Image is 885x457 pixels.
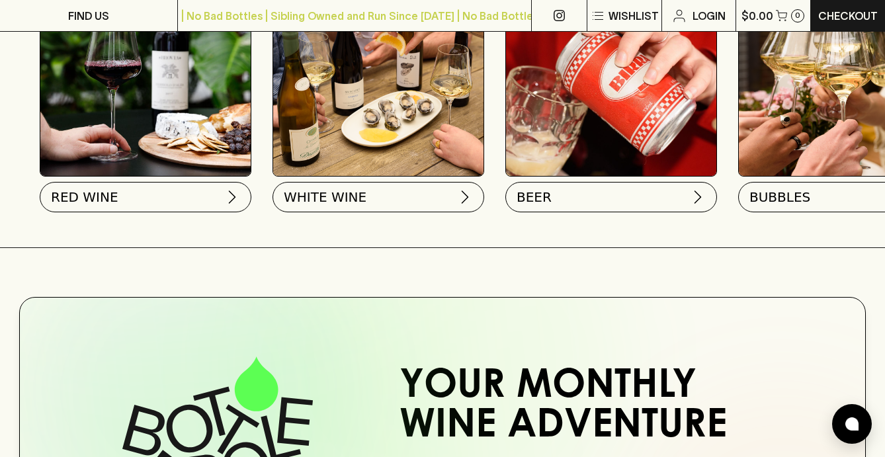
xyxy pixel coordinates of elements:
[693,8,726,24] p: Login
[40,182,251,212] button: RED WINE
[845,417,859,431] img: bubble-icon
[795,12,800,19] p: 0
[741,8,773,24] p: $0.00
[818,8,878,24] p: Checkout
[273,182,484,212] button: WHITE WINE
[457,189,473,205] img: chevron-right.svg
[51,188,118,206] span: RED WINE
[749,188,810,206] span: BUBBLES
[609,8,659,24] p: Wishlist
[224,189,240,205] img: chevron-right.svg
[690,189,706,205] img: chevron-right.svg
[400,368,780,447] h2: Your Monthly Wine Adventure
[517,188,552,206] span: BEER
[68,8,109,24] p: FIND US
[284,188,366,206] span: WHITE WINE
[505,182,717,212] button: BEER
